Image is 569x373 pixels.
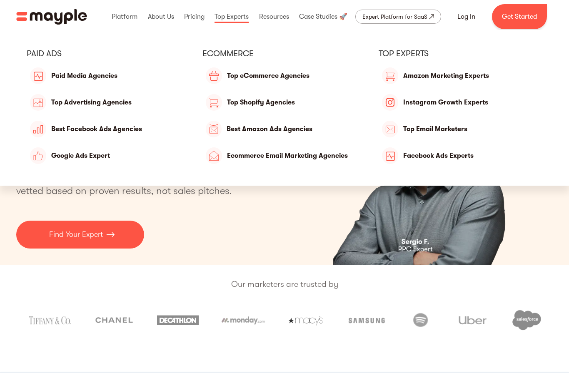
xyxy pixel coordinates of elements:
[379,48,542,59] div: Top Experts
[16,221,144,249] a: Find Your Expert
[212,3,251,30] div: Top Experts
[110,3,140,30] div: Platform
[257,3,291,30] div: Resources
[182,3,207,30] div: Pricing
[202,48,366,59] div: eCommerce
[146,3,176,30] div: About Us
[447,7,485,27] a: Log In
[49,229,103,240] p: Find Your Expert
[16,9,87,25] img: Mayple logo
[16,9,87,25] a: home
[355,10,441,24] a: Expert Platform for SaaS
[27,48,190,59] div: PAID ADS
[362,12,427,22] div: Expert Platform for SaaS
[492,4,547,29] a: Get Started
[419,276,569,373] iframe: Chat Widget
